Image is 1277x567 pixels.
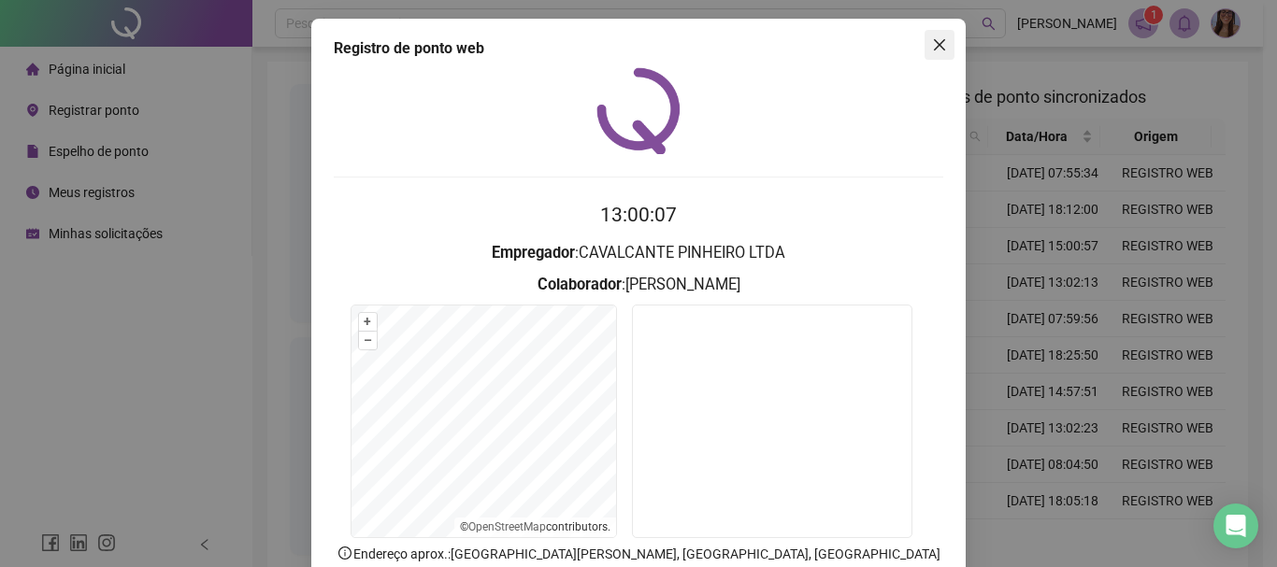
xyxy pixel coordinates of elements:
[538,276,622,293] strong: Colaborador
[334,273,943,297] h3: : [PERSON_NAME]
[334,37,943,60] div: Registro de ponto web
[334,544,943,564] p: Endereço aprox. : [GEOGRAPHIC_DATA][PERSON_NAME], [GEOGRAPHIC_DATA], [GEOGRAPHIC_DATA]
[1213,503,1258,548] div: Open Intercom Messenger
[600,204,677,226] time: 13:00:07
[596,67,681,154] img: QRPoint
[932,37,947,52] span: close
[492,244,575,262] strong: Empregador
[359,313,377,331] button: +
[925,30,954,60] button: Close
[468,520,546,533] a: OpenStreetMap
[359,332,377,349] button: –
[334,241,943,265] h3: : CAVALCANTE PINHEIRO LTDA
[460,520,610,533] li: © contributors.
[337,545,353,561] span: info-circle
